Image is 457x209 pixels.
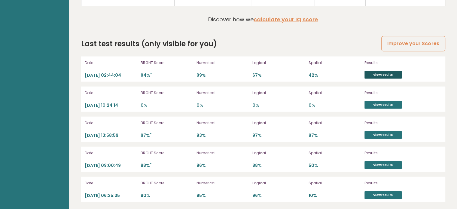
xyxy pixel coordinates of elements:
p: Date [85,120,137,126]
a: Improve your Scores [381,36,445,51]
p: 97% [252,133,305,138]
p: Results [364,180,428,186]
p: 10% [309,193,361,198]
p: Spatial [309,120,361,126]
p: 0% [141,103,193,108]
p: 0% [252,103,305,108]
p: 0% [309,103,361,108]
p: Spatial [309,180,361,186]
p: [DATE] 09:00:49 [85,163,137,168]
p: BRGHT Score [141,60,193,66]
p: Logical [252,150,305,156]
p: 50% [309,163,361,168]
p: 96% [252,193,305,198]
p: 67% [252,72,305,78]
p: Logical [252,120,305,126]
p: 95% [197,193,249,198]
p: Spatial [309,60,361,66]
p: 80% [141,193,193,198]
p: BRGHT Score [141,150,193,156]
p: Date [85,180,137,186]
p: Logical [252,180,305,186]
a: View results [364,71,402,79]
p: Numerical [197,120,249,126]
p: Numerical [197,90,249,96]
p: [DATE] 10:24:14 [85,103,137,108]
p: 99% [197,72,249,78]
p: Date [85,90,137,96]
p: Logical [252,90,305,96]
p: Spatial [309,90,361,96]
p: BRGHT Score [141,180,193,186]
p: Numerical [197,60,249,66]
p: 97% [141,133,193,138]
p: 84% [141,72,193,78]
p: [DATE] 06:25:35 [85,193,137,198]
p: Results [364,60,428,66]
p: 93% [197,133,249,138]
p: Date [85,60,137,66]
p: 88% [141,163,193,168]
p: Results [364,90,428,96]
p: BRGHT Score [141,90,193,96]
p: 42% [309,72,361,78]
p: 88% [252,163,305,168]
p: 87% [309,133,361,138]
p: Logical [252,60,305,66]
h2: Last test results (only visible for you) [81,38,217,49]
p: Results [364,120,428,126]
a: View results [364,101,402,109]
a: View results [364,191,402,199]
p: 96% [197,163,249,168]
p: 0% [197,103,249,108]
a: View results [364,131,402,139]
p: Spatial [309,150,361,156]
p: [DATE] 13:58:59 [85,133,137,138]
p: BRGHT Score [141,120,193,126]
a: calculate your IQ score [254,16,318,23]
p: Results [364,150,428,156]
a: View results [364,161,402,169]
p: Discover how we [208,15,318,23]
p: Numerical [197,180,249,186]
p: Date [85,150,137,156]
p: [DATE] 02:44:04 [85,72,137,78]
p: Numerical [197,150,249,156]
